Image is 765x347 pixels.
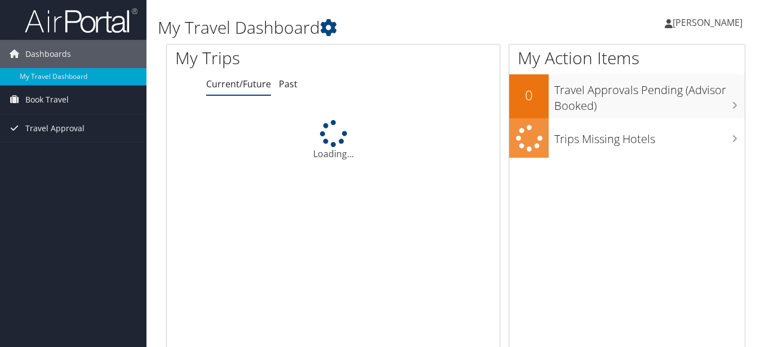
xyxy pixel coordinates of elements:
h3: Trips Missing Hotels [554,126,745,147]
h1: My Trips [175,46,353,70]
a: Current/Future [206,78,271,90]
h1: My Travel Dashboard [158,16,555,39]
a: 0Travel Approvals Pending (Advisor Booked) [509,74,745,118]
h3: Travel Approvals Pending (Advisor Booked) [554,77,745,114]
a: Trips Missing Hotels [509,118,745,158]
a: Past [279,78,297,90]
h2: 0 [509,86,549,105]
span: Dashboards [25,40,71,68]
span: Travel Approval [25,114,84,143]
span: [PERSON_NAME] [673,16,742,29]
span: Book Travel [25,86,69,114]
img: airportal-logo.png [25,7,137,34]
a: [PERSON_NAME] [665,6,754,39]
div: Loading... [167,120,500,161]
h1: My Action Items [509,46,745,70]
